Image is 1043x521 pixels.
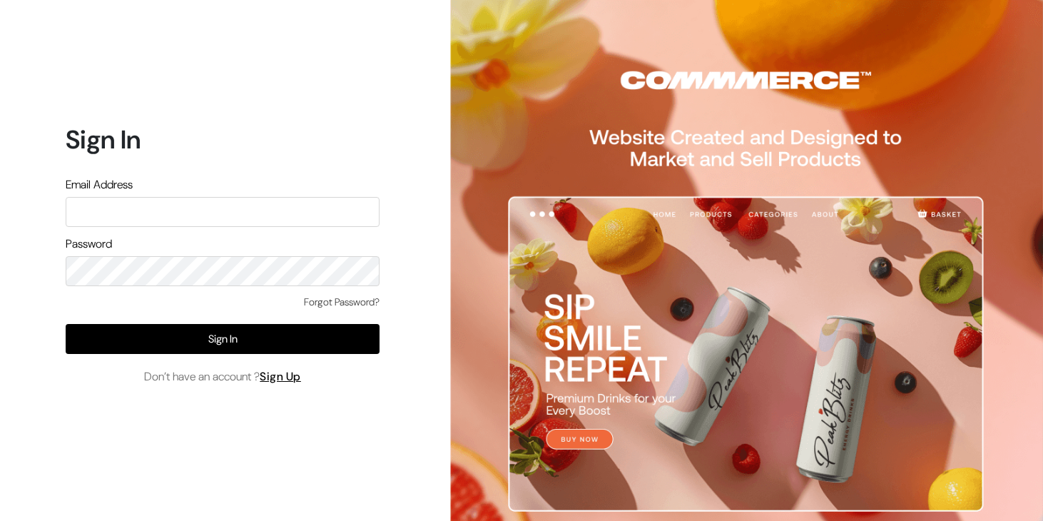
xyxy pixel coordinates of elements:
a: Forgot Password? [304,295,380,310]
span: Don’t have an account ? [144,368,301,385]
h1: Sign In [66,124,380,155]
label: Password [66,236,112,253]
button: Sign In [66,324,380,354]
a: Sign Up [260,369,301,384]
label: Email Address [66,176,133,193]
